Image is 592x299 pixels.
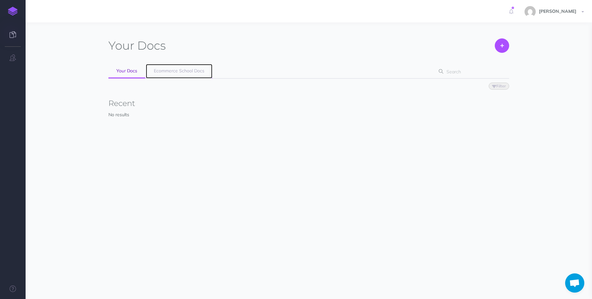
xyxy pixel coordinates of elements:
[525,6,536,17] img: 23a120d52bcf41d8f9cc6309e4897121.jpg
[565,273,584,293] div: Aprire la chat
[8,7,18,16] img: logo-mark.svg
[108,38,166,53] h1: Docs
[445,66,499,77] input: Search
[489,83,509,90] button: Filter
[108,111,509,118] p: No results
[108,38,134,53] span: Your
[154,68,204,74] span: Ecommerce School Docs
[108,99,509,108] h3: Recent
[108,64,145,78] a: Your Docs
[116,68,137,74] span: Your Docs
[536,8,580,14] span: [PERSON_NAME]
[146,64,212,78] a: Ecommerce School Docs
